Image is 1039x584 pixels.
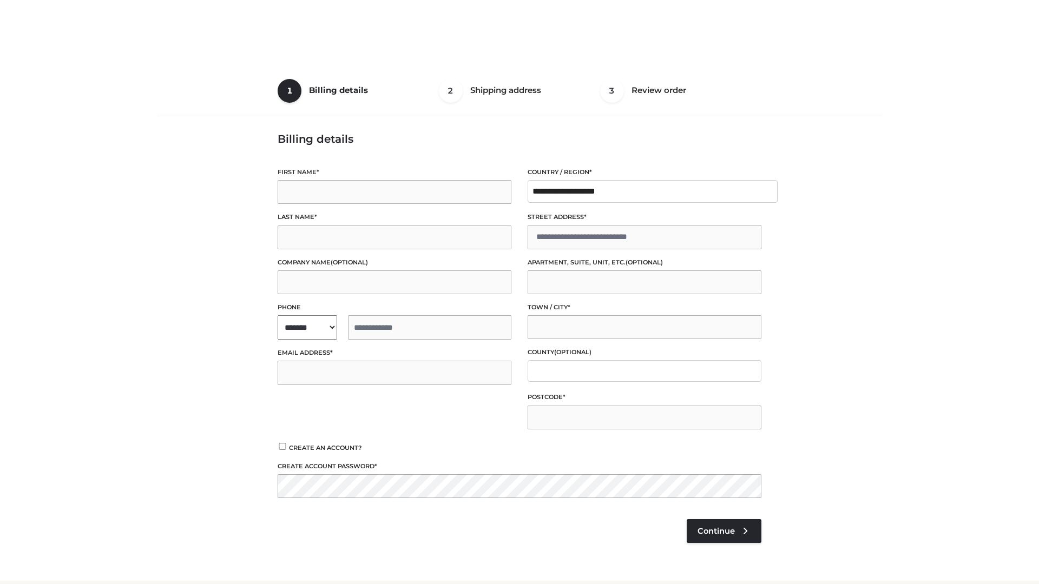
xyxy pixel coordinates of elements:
label: Create account password [278,461,761,472]
span: (optional) [626,258,663,266]
span: (optional) [331,258,368,266]
label: Company name [278,257,511,268]
label: Email address [278,348,511,358]
span: Billing details [309,85,368,95]
label: Country / Region [528,167,761,177]
label: Apartment, suite, unit, etc. [528,257,761,268]
label: Town / City [528,302,761,313]
span: Review order [632,85,686,95]
label: Phone [278,302,511,313]
label: Street address [528,212,761,222]
label: Postcode [528,392,761,402]
span: 1 [278,79,301,103]
span: 3 [600,79,624,103]
span: Create an account? [289,444,362,452]
a: Continue [687,519,761,543]
span: Continue [698,526,735,536]
span: (optional) [554,348,591,356]
label: County [528,347,761,357]
span: 2 [439,79,463,103]
input: Create an account? [278,443,287,450]
h3: Billing details [278,132,761,145]
span: Shipping address [470,85,541,95]
label: Last name [278,212,511,222]
label: First name [278,167,511,177]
